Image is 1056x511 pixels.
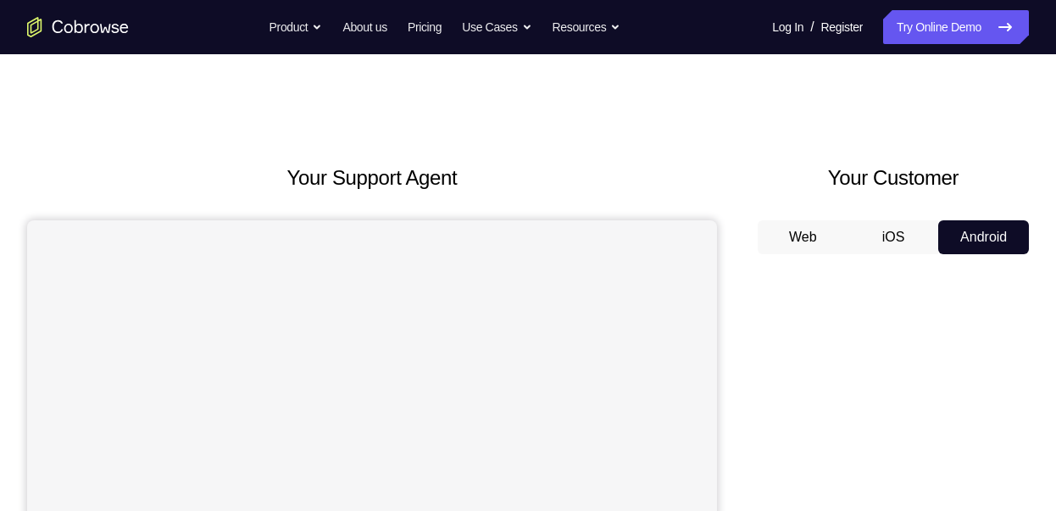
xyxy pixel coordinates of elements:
a: Register [821,10,863,44]
a: Go to the home page [27,17,129,37]
button: iOS [848,220,939,254]
a: Try Online Demo [883,10,1029,44]
button: Resources [553,10,621,44]
a: Log In [772,10,803,44]
h2: Your Support Agent [27,163,717,193]
h2: Your Customer [758,163,1029,193]
button: Use Cases [462,10,531,44]
button: Android [938,220,1029,254]
a: About us [342,10,386,44]
button: Product [270,10,323,44]
span: / [810,17,814,37]
button: Web [758,220,848,254]
a: Pricing [408,10,442,44]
